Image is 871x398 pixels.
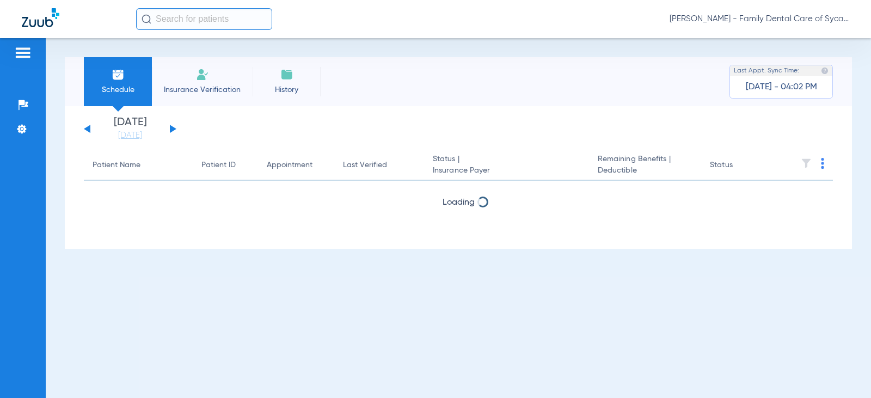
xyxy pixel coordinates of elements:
a: [DATE] [97,130,163,141]
img: History [280,68,293,81]
th: Status | [424,150,589,181]
div: Appointment [267,160,326,171]
input: Search for patients [136,8,272,30]
span: Insurance Payer [433,165,580,176]
th: Remaining Benefits | [589,150,701,181]
span: History [261,84,312,95]
img: Zuub Logo [22,8,59,27]
span: Insurance Verification [160,84,244,95]
img: Manual Insurance Verification [196,68,209,81]
img: last sync help info [821,67,829,75]
div: Patient Name [93,160,184,171]
span: [DATE] - 04:02 PM [746,82,817,93]
img: hamburger-icon [14,46,32,59]
span: [PERSON_NAME] - Family Dental Care of Sycamore [670,14,849,25]
span: Schedule [92,84,144,95]
div: Last Verified [343,160,387,171]
div: Patient Name [93,160,140,171]
span: Loading [443,198,475,207]
li: [DATE] [97,117,163,141]
img: Search Icon [142,14,151,24]
span: Last Appt. Sync Time: [734,65,799,76]
div: Appointment [267,160,312,171]
img: filter.svg [801,158,812,169]
img: Schedule [112,68,125,81]
div: Patient ID [201,160,249,171]
span: Deductible [598,165,692,176]
img: group-dot-blue.svg [821,158,824,169]
th: Status [701,150,775,181]
div: Patient ID [201,160,236,171]
div: Last Verified [343,160,415,171]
